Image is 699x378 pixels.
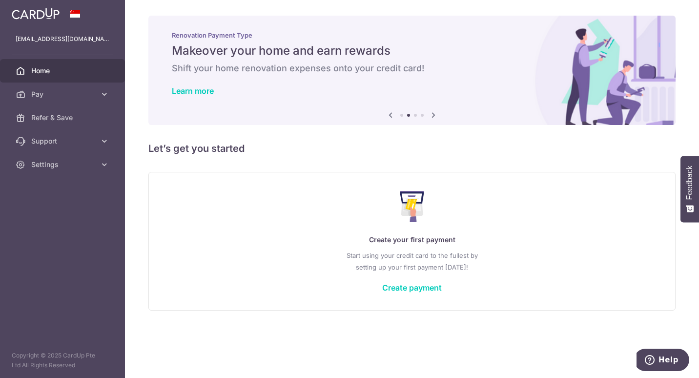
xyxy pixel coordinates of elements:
span: Pay [31,89,96,99]
h6: Shift your home renovation expenses onto your credit card! [172,63,652,74]
span: Settings [31,160,96,169]
h5: Let’s get you started [148,141,676,156]
span: Home [31,66,96,76]
button: Feedback - Show survey [680,156,699,222]
span: Feedback [685,166,694,200]
iframe: Opens a widget where you can find more information [637,349,689,373]
p: Create your first payment [168,234,656,246]
h5: Makeover your home and earn rewards [172,43,652,59]
p: Start using your credit card to the fullest by setting up your first payment [DATE]! [168,250,656,273]
p: Renovation Payment Type [172,31,652,39]
a: Learn more [172,86,214,96]
img: Renovation banner [148,16,676,125]
img: Make Payment [400,191,425,222]
p: [EMAIL_ADDRESS][DOMAIN_NAME] [16,34,109,44]
span: Support [31,136,96,146]
img: CardUp [12,8,60,20]
span: Refer & Save [31,113,96,123]
a: Create payment [382,283,442,293]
